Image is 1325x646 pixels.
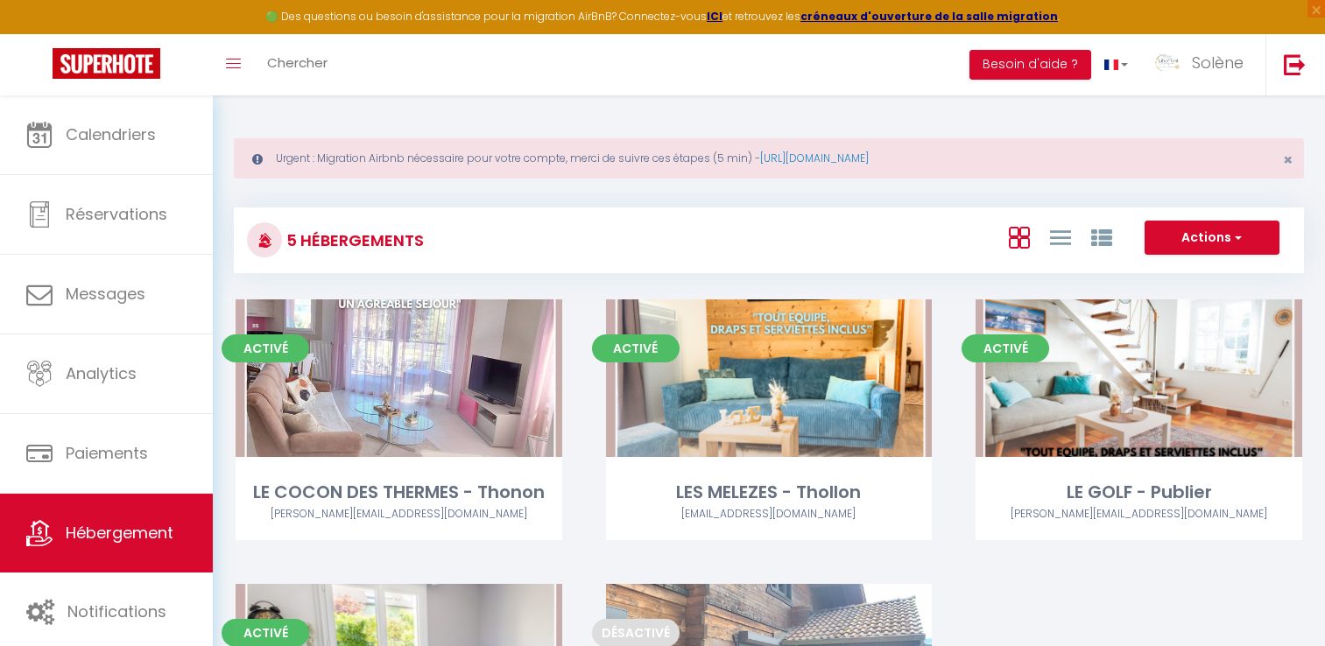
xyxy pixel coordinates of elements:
[1009,222,1030,251] a: Vue en Box
[1141,34,1265,95] a: ... Solène
[1154,50,1181,76] img: ...
[760,151,869,165] a: [URL][DOMAIN_NAME]
[282,221,424,260] h3: 5 Hébergements
[236,506,562,523] div: Airbnb
[1192,52,1244,74] span: Solène
[267,53,328,72] span: Chercher
[66,123,156,145] span: Calendriers
[234,138,1304,179] div: Urgent : Migration Airbnb nécessaire pour votre compte, merci de suivre ces étapes (5 min) -
[222,334,309,362] span: Activé
[1050,222,1071,251] a: Vue en Liste
[1091,222,1112,251] a: Vue par Groupe
[66,203,167,225] span: Réservations
[254,34,341,95] a: Chercher
[969,50,1091,80] button: Besoin d'aide ?
[66,442,148,464] span: Paiements
[66,362,137,384] span: Analytics
[1145,221,1279,256] button: Actions
[962,334,1049,362] span: Activé
[606,506,933,523] div: Airbnb
[236,479,562,506] div: LE COCON DES THERMES - Thonon
[53,48,160,79] img: Super Booking
[606,479,933,506] div: LES MELEZES - Thollon
[66,522,173,544] span: Hébergement
[66,283,145,305] span: Messages
[1284,53,1306,75] img: logout
[976,506,1302,523] div: Airbnb
[1283,152,1293,168] button: Close
[1283,149,1293,171] span: ×
[800,9,1058,24] a: créneaux d'ouverture de la salle migration
[707,9,722,24] a: ICI
[976,479,1302,506] div: LE GOLF - Publier
[67,600,166,622] span: Notifications
[592,334,680,362] span: Activé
